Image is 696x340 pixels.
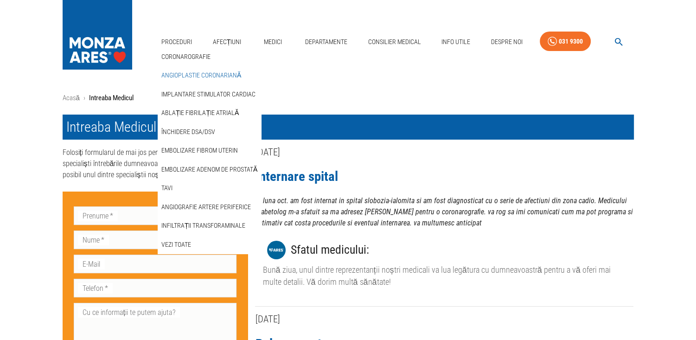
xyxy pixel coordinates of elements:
[158,141,261,160] div: Embolizare fibrom uterin
[158,103,261,122] div: Ablație fibrilație atrială
[160,87,257,102] a: Implantare stimulator cardiac
[559,36,583,47] div: 031 9300
[158,179,261,198] div: TAVI
[158,32,196,51] a: Proceduri
[160,218,248,233] a: Infiltrații transforaminale
[158,122,261,141] div: Închidere DSA/DSV
[160,49,212,64] a: Coronarografie
[255,147,280,158] span: [DATE]
[158,47,261,254] nav: secondary mailbox folders
[160,124,217,140] a: Închidere DSA/DSV
[255,229,633,295] button: MONZA ARESSfatul medicului:Bună ziua, unul dintre reprezentanții noștri medicali va lua legătura ...
[83,93,85,103] li: ›
[158,216,261,235] div: Infiltrații transforaminale
[160,180,174,196] a: TAVI
[267,241,286,259] img: MONZA ARES
[158,160,261,179] div: Embolizare adenom de prostată
[158,198,261,217] div: Angiografie artere periferice
[63,147,248,180] p: Folosiți formularul de mai jos pentru a adresa medicilor specialiști întrebările dumneavoastră, i...
[290,240,369,259] h3: Sfatul medicului :
[438,32,474,51] a: Info Utile
[255,195,633,229] p: in luna oct. am fost internat in spital slobozia-ialomita si am fost diagnosticat cu o serie de a...
[158,66,261,85] div: Angioplastie coronariană
[301,32,351,51] a: Departamente
[255,168,338,184] a: Internare spital
[160,143,240,158] a: Embolizare fibrom uterin
[258,32,288,51] a: Medici
[160,105,241,121] a: Ablație fibrilație atrială
[160,162,259,177] a: Embolizare adenom de prostată
[487,32,526,51] a: Despre Noi
[160,199,253,215] a: Angiografie artere periferice
[540,32,591,51] a: 031 9300
[160,237,193,252] a: Vezi Toate
[63,115,634,140] h1: Intreaba Medicul
[158,235,261,254] div: Vezi Toate
[364,32,424,51] a: Consilier Medical
[209,32,245,51] a: Afecțiuni
[158,85,261,104] div: Implantare stimulator cardiac
[63,94,80,102] a: Acasă
[63,93,634,103] nav: breadcrumb
[158,47,261,66] div: Coronarografie
[262,264,626,288] div: Bună ziua, unul dintre reprezentanții noștri medicali va lua legătura cu dumneavoastră pentru a v...
[160,68,243,83] a: Angioplastie coronariană
[89,93,134,103] p: Intreaba Medicul
[255,314,280,325] span: [DATE]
